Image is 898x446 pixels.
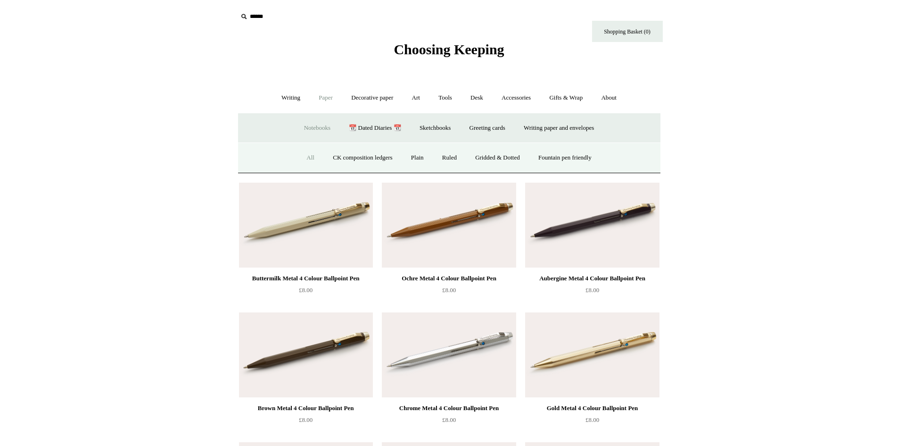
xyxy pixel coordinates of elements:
[592,21,663,42] a: Shopping Basket (0)
[403,145,432,170] a: Plain
[525,312,659,397] a: Gold Metal 4 Colour Ballpoint Pen Gold Metal 4 Colour Ballpoint Pen
[525,403,659,441] a: Gold Metal 4 Colour Ballpoint Pen £8.00
[442,286,456,294] span: £8.00
[310,85,341,110] a: Paper
[585,416,599,423] span: £8.00
[541,85,591,110] a: Gifts & Wrap
[239,273,373,311] a: Buttermilk Metal 4 Colour Ballpoint Pen £8.00
[241,403,371,414] div: Brown Metal 4 Colour Ballpoint Pen
[525,273,659,311] a: Aubergine Metal 4 Colour Ballpoint Pen £8.00
[493,85,539,110] a: Accessories
[273,85,309,110] a: Writing
[298,145,323,170] a: All
[527,403,657,414] div: Gold Metal 4 Colour Ballpoint Pen
[239,312,373,397] img: Brown Metal 4 Colour Ballpoint Pen
[382,183,516,268] img: Ochre Metal 4 Colour Ballpoint Pen
[239,312,373,397] a: Brown Metal 4 Colour Ballpoint Pen Brown Metal 4 Colour Ballpoint Pen
[239,403,373,441] a: Brown Metal 4 Colour Ballpoint Pen £8.00
[430,85,461,110] a: Tools
[515,116,602,141] a: Writing paper and envelopes
[525,312,659,397] img: Gold Metal 4 Colour Ballpoint Pen
[239,183,373,268] a: Buttermilk Metal 4 Colour Ballpoint Pen Buttermilk Metal 4 Colour Ballpoint Pen
[394,42,504,57] span: Choosing Keeping
[527,273,657,284] div: Aubergine Metal 4 Colour Ballpoint Pen
[296,116,339,141] a: Notebooks
[382,312,516,397] img: Chrome Metal 4 Colour Ballpoint Pen
[462,85,492,110] a: Desk
[340,116,409,141] a: 📆 Dated Diaries 📆
[382,403,516,441] a: Chrome Metal 4 Colour Ballpoint Pen £8.00
[382,273,516,311] a: Ochre Metal 4 Colour Ballpoint Pen £8.00
[382,183,516,268] a: Ochre Metal 4 Colour Ballpoint Pen Ochre Metal 4 Colour Ballpoint Pen
[467,145,528,170] a: Gridded & Dotted
[593,85,625,110] a: About
[384,403,513,414] div: Chrome Metal 4 Colour Ballpoint Pen
[239,183,373,268] img: Buttermilk Metal 4 Colour Ballpoint Pen
[343,85,402,110] a: Decorative paper
[434,145,465,170] a: Ruled
[442,416,456,423] span: £8.00
[411,116,459,141] a: Sketchbooks
[525,183,659,268] a: Aubergine Metal 4 Colour Ballpoint Pen Aubergine Metal 4 Colour Ballpoint Pen
[384,273,513,284] div: Ochre Metal 4 Colour Ballpoint Pen
[324,145,401,170] a: CK composition ledgers
[382,312,516,397] a: Chrome Metal 4 Colour Ballpoint Pen Chrome Metal 4 Colour Ballpoint Pen
[530,145,600,170] a: Fountain pen friendly
[241,273,371,284] div: Buttermilk Metal 4 Colour Ballpoint Pen
[461,116,514,141] a: Greeting cards
[299,416,313,423] span: £8.00
[525,183,659,268] img: Aubergine Metal 4 Colour Ballpoint Pen
[394,49,504,56] a: Choosing Keeping
[404,85,428,110] a: Art
[299,286,313,294] span: £8.00
[585,286,599,294] span: £8.00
